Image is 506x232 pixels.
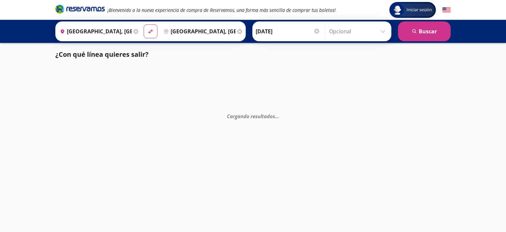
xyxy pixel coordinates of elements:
[55,4,105,16] a: Brand Logo
[278,113,279,119] span: .
[275,113,276,119] span: .
[55,4,105,14] i: Brand Logo
[404,7,435,13] span: Iniciar sesión
[57,23,132,40] input: Buscar Origen
[256,23,320,40] input: Elegir Fecha
[227,113,279,119] em: Cargando resultados
[107,7,336,13] em: ¡Bienvenido a la nueva experiencia de compra de Reservamos, una forma más sencilla de comprar tus...
[55,50,149,59] p: ¿Con qué línea quieres salir?
[329,23,388,40] input: Opcional
[442,6,451,14] button: English
[161,23,236,40] input: Buscar Destino
[276,113,278,119] span: .
[398,21,451,41] button: Buscar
